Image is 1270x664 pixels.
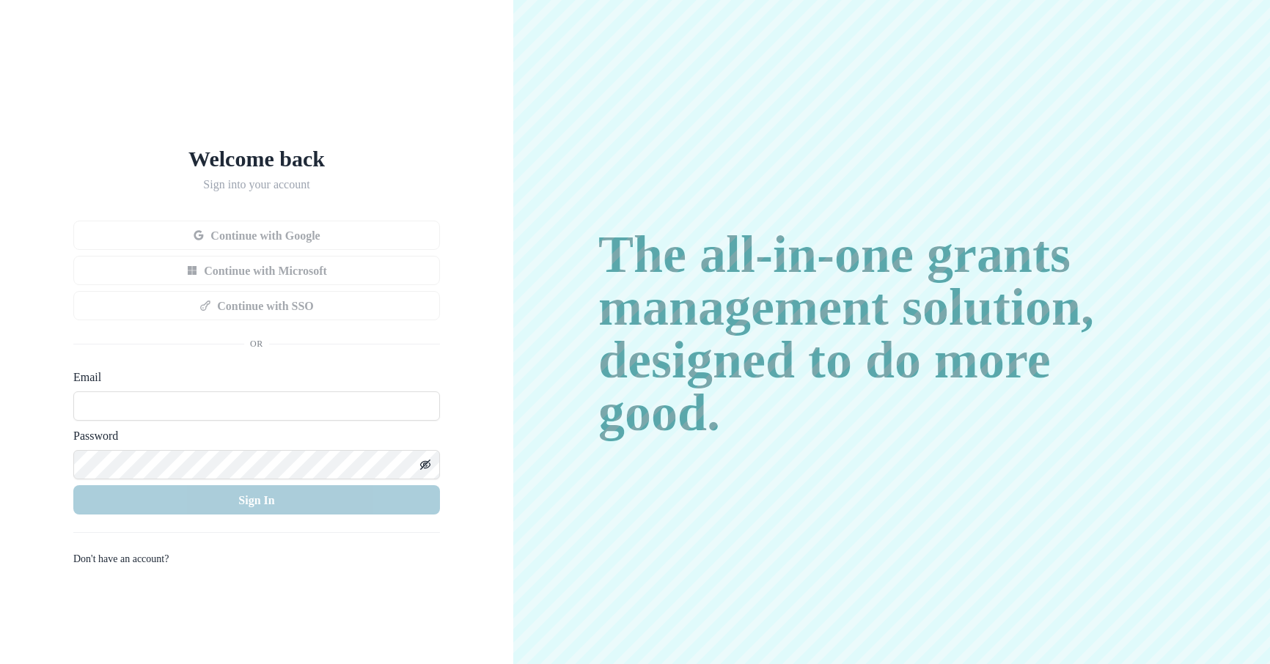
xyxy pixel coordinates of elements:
[73,550,196,566] p: Don't have an account?
[73,177,440,191] h2: Sign into your account
[414,453,437,476] button: Toggle password visibility
[73,221,440,250] button: Continue with Google
[73,485,440,514] button: Sign In
[73,256,440,285] button: Continue with Microsoft
[73,291,440,320] button: Continue with SSO
[73,427,431,444] label: Password
[73,368,431,386] label: Email
[73,145,440,171] h1: Welcome back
